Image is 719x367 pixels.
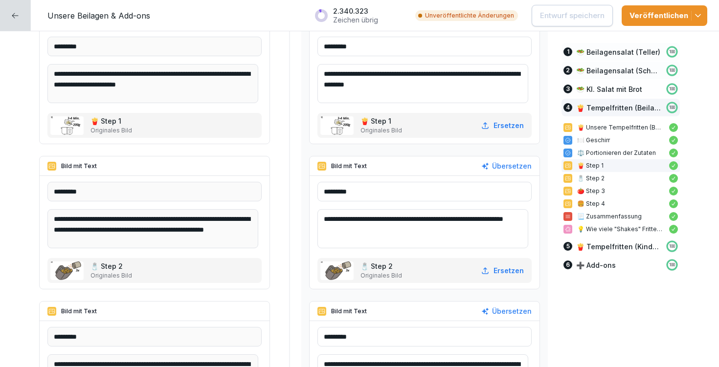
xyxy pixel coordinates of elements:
p: 🍅 Step 3 [577,187,664,195]
p: 🍟 Step 1 [577,161,664,170]
p: 100 [669,243,675,249]
p: 100 [669,262,675,268]
p: 🍟 Step 1 [90,116,132,126]
p: 🥗 Beilagensalat (Schale) [576,65,661,76]
div: 4 [563,103,572,112]
button: Übersetzen [481,161,532,172]
p: Ersetzen [494,120,524,130]
img: zc22bxn0767ycz97u5nywt51.png [320,261,354,280]
p: 📃 Zusammenfassung [577,212,664,221]
p: 2.340.323 [333,7,378,16]
p: Ersetzen [494,265,524,276]
button: 2.340.323Zeichen übrig [310,3,406,28]
img: psaqypwzd38edhx14jr90jzx.png [50,116,84,135]
p: Unveröffentlichte Änderungen [425,11,514,20]
p: 🥗 Beilagensalat (Teller) [576,47,660,57]
p: Unsere Beilagen & Add-ons [47,10,150,22]
div: 2 [563,66,572,75]
button: Veröffentlichen [622,5,707,26]
p: 🍟 Tempelfritten (Kinder/Extra) [576,241,661,252]
p: Entwurf speichern [540,10,605,21]
div: 5 [563,242,572,251]
p: Zeichen übrig [333,16,378,24]
p: 🍟 Step 1 [360,116,402,126]
p: 💡 Wie viele "Shakes" Frittensalz kommen auf die Fritten? [577,225,664,234]
p: 🧂 Step 2 [360,261,402,271]
button: Entwurf speichern [532,5,613,26]
p: 🍟 Tempelfritten (Beilage) [576,103,661,113]
p: 🍔 Step 4 [577,199,664,208]
img: zc22bxn0767ycz97u5nywt51.png [50,261,84,280]
p: 100 [669,86,675,92]
p: 🥗 Kl. Salat mit Brot [576,84,642,94]
p: Originales Bild [360,271,402,280]
p: Bild mit Text [331,162,367,171]
p: Originales Bild [90,271,132,280]
p: Originales Bild [360,126,402,135]
p: Bild mit Text [331,307,367,316]
p: ⚖️ Portionieren der Zutaten [577,149,664,157]
button: Übersetzen [481,306,532,317]
p: 🧂 Step 2 [577,174,664,183]
p: ➕ Add-ons [576,260,616,270]
div: 3 [563,85,572,93]
p: 🍟 Unsere Tempelfritten (Beilage) [577,123,664,132]
div: 6 [563,260,572,269]
p: 100 [669,105,675,110]
div: 1 [563,47,572,56]
p: Bild mit Text [61,307,97,316]
p: 100 [669,49,675,55]
p: Bild mit Text [61,162,97,171]
img: psaqypwzd38edhx14jr90jzx.png [320,116,354,135]
div: Veröffentlichen [629,10,699,21]
p: 🍽️ Geschirr [577,136,664,145]
p: 🧂 Step 2 [90,261,132,271]
p: 100 [669,67,675,73]
p: Originales Bild [90,126,132,135]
